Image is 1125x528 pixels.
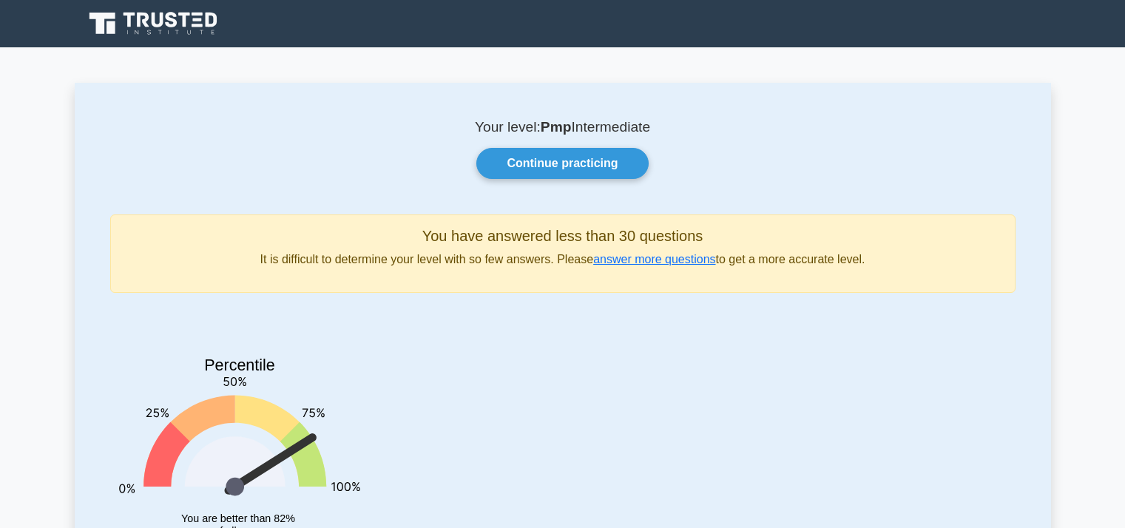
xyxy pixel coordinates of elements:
[476,148,648,179] a: Continue practicing
[204,356,275,374] text: Percentile
[593,253,715,265] a: answer more questions
[123,227,1003,245] h5: You have answered less than 30 questions
[541,119,572,135] b: Pmp
[123,251,1003,268] p: It is difficult to determine your level with so few answers. Please to get a more accurate level.
[110,118,1016,136] p: Your level: Intermediate
[181,512,295,524] tspan: You are better than 82%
